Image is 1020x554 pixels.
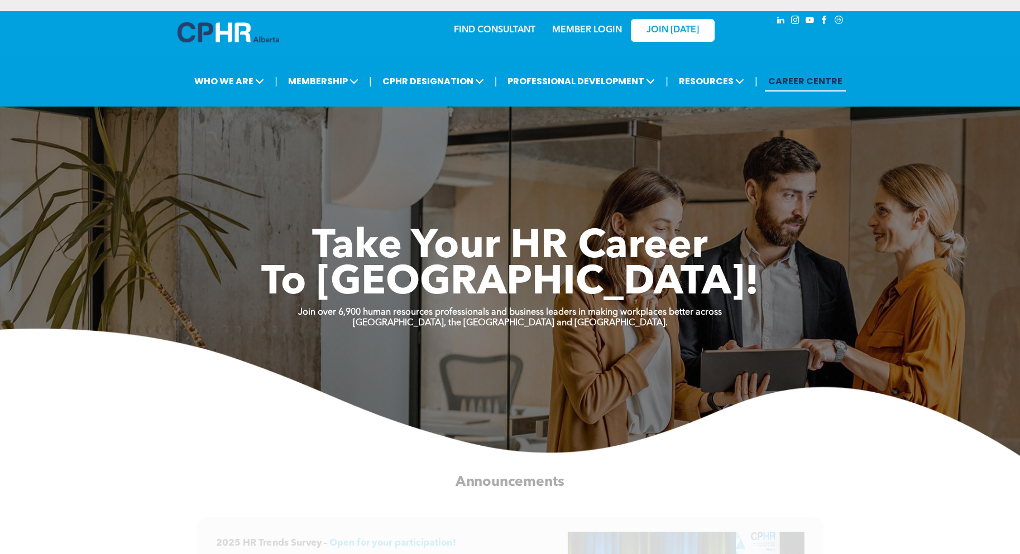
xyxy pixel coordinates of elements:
a: youtube [804,14,816,29]
a: instagram [789,14,802,29]
a: facebook [818,14,831,29]
span: Take Your HR Career [312,227,708,267]
a: JOIN [DATE] [631,19,715,42]
a: Social network [833,14,845,29]
span: CPHR DESIGNATION [379,71,487,91]
a: FIND CONSULTANT [454,26,535,35]
strong: Join over 6,900 human resources professionals and business leaders in making workplaces better ac... [298,308,722,317]
span: RESOURCES [676,71,748,91]
li: | [665,70,668,93]
span: MEMBERSHIP [285,71,362,91]
span: 2025 HR Trends Survey - [216,538,327,548]
strong: [GEOGRAPHIC_DATA], the [GEOGRAPHIC_DATA] and [GEOGRAPHIC_DATA]. [353,319,668,327]
a: MEMBER LOGIN [552,26,622,35]
span: Announcements [456,475,564,489]
li: | [755,70,758,93]
img: A blue and white logo for cp alberta [178,22,279,42]
span: To [GEOGRAPHIC_DATA]! [261,263,759,304]
li: | [495,70,497,93]
span: WHO WE ARE [191,71,267,91]
a: linkedin [775,14,787,29]
span: Open for your participation! [329,538,456,548]
a: CAREER CENTRE [765,71,846,91]
span: JOIN [DATE] [647,25,699,36]
li: | [275,70,277,93]
li: | [369,70,372,93]
span: PROFESSIONAL DEVELOPMENT [504,71,658,91]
